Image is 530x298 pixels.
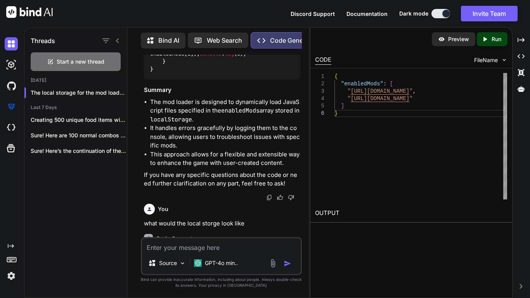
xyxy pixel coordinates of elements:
[461,6,518,21] button: Invite Team
[315,80,324,88] div: 2
[150,150,300,168] li: This approach allows for a flexible and extensible way to enhance the game with user-created cont...
[5,79,18,92] img: githubDark
[315,95,324,102] div: 4
[277,194,283,201] img: like
[334,73,338,80] span: {
[284,260,291,267] img: icon
[266,194,272,201] img: copy
[413,88,416,94] span: ,
[221,107,260,114] code: enabledMods
[409,95,412,102] span: "
[288,194,294,201] img: dislike
[150,124,300,150] li: It handles errors gracefully by logging them to the console, allowing users to troubleshoot issue...
[348,88,351,94] span: "
[341,81,383,87] span: "enabledMods"
[31,89,127,97] p: The local storage for the mod loader in ...
[31,36,55,45] h1: Threads
[270,36,317,45] p: Code Generator
[315,55,331,65] div: CODE
[31,147,127,155] p: Sure! Here’s the continuation of the code...
[159,259,177,267] p: Source
[409,88,412,94] span: "
[144,86,300,95] h3: Summary
[31,132,127,139] p: Sure! Here are 100 normal combos for...
[5,37,18,50] img: darkChat
[315,110,324,117] div: 6
[141,277,302,288] p: Bind can provide inaccurate information, including about people. Always double-check its answers....
[315,102,324,110] div: 5
[291,10,335,18] button: Discord Support
[144,171,300,188] p: If you have any specific questions about the code or need further clarification on any part, feel...
[315,88,324,95] div: 3
[158,36,179,45] p: Bind AI
[351,88,409,94] span: [URL][DOMAIN_NAME]
[144,219,300,228] p: what would the local storge look like
[31,116,127,124] p: Creating 500 unique food items with distinct...
[492,35,501,43] p: Run
[501,57,507,63] img: chevron down
[348,95,351,102] span: "
[346,10,388,18] button: Documentation
[291,10,335,17] span: Discord Support
[150,116,192,123] code: localStorage
[5,100,18,113] img: premium
[5,121,18,134] img: cloudideIcon
[179,260,186,267] img: Pick Models
[334,110,338,116] span: }
[390,81,393,87] span: [
[5,58,18,71] img: darkAi-studio
[158,205,168,213] h6: You
[448,35,469,43] p: Preview
[24,77,127,83] h2: [DATE]
[346,10,388,17] span: Documentation
[268,259,277,268] img: attachment
[310,204,512,222] h2: OUTPUT
[24,104,127,111] h2: Last 7 Days
[5,269,18,282] img: settings
[383,81,386,87] span: :
[205,259,238,267] p: GPT-4o min..
[438,36,445,43] img: preview
[156,235,198,243] h6: Code Generator
[315,73,324,80] div: 1
[194,259,202,267] img: GPT-4o mini
[150,98,300,124] li: The mod loader is designed to dynamically load JavaScript files specified in the array stored in .
[351,95,409,102] span: [URL][DOMAIN_NAME]
[399,10,428,17] span: Dark mode
[6,6,53,18] img: Bind AI
[341,103,344,109] span: ]
[57,58,104,66] span: Start a new thread
[474,56,498,64] span: FileName
[207,36,242,45] p: Web Search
